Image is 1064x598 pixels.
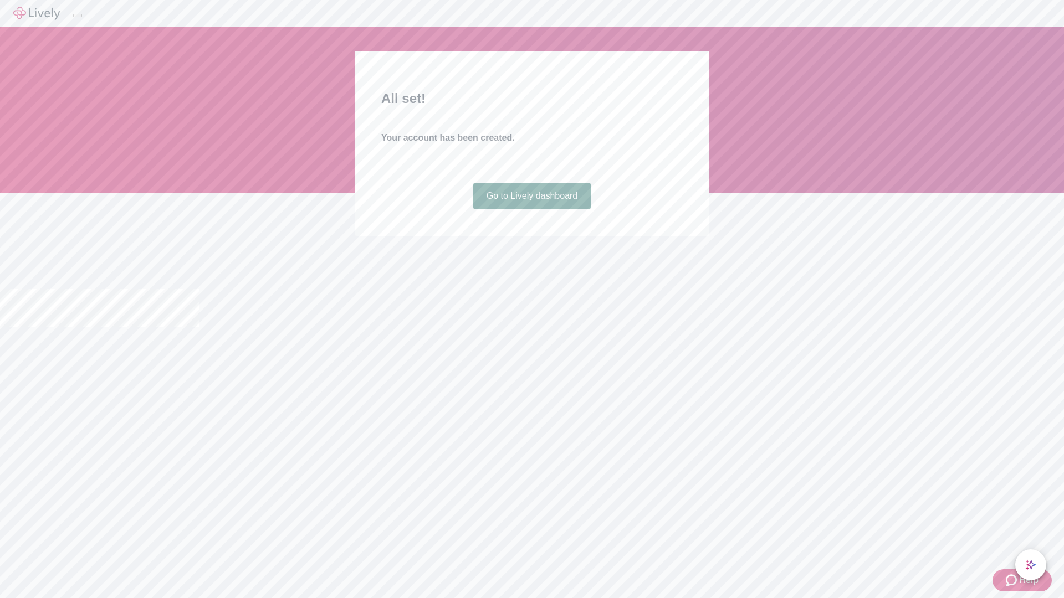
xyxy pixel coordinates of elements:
[1025,559,1036,570] svg: Lively AI Assistant
[381,131,683,145] h4: Your account has been created.
[993,569,1052,591] button: Zendesk support iconHelp
[1006,574,1019,587] svg: Zendesk support icon
[473,183,591,209] a: Go to Lively dashboard
[13,7,60,20] img: Lively
[1015,549,1046,580] button: chat
[1019,574,1039,587] span: Help
[73,14,82,17] button: Log out
[381,89,683,109] h2: All set!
